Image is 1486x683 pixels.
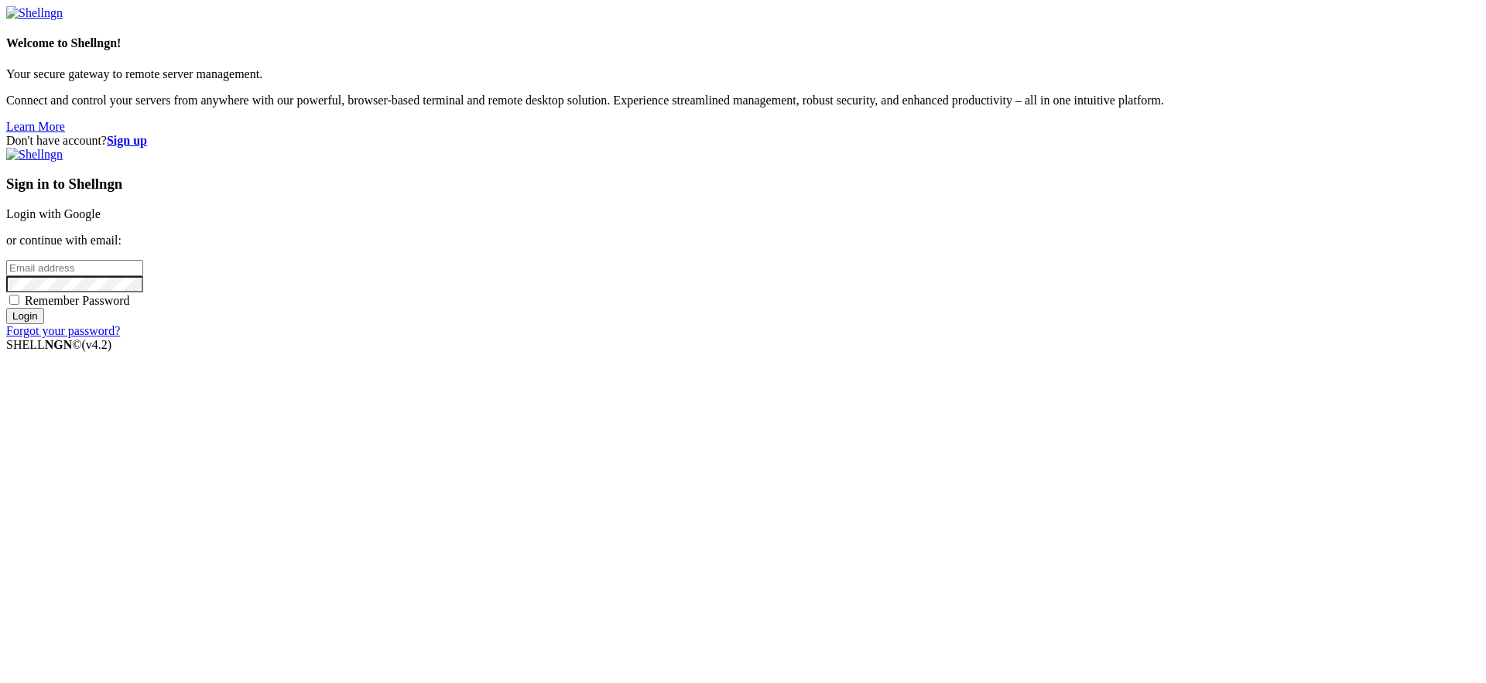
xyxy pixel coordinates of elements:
a: Login with Google [6,207,101,220]
img: Shellngn [6,6,63,20]
img: Shellngn [6,148,63,162]
input: Remember Password [9,295,19,305]
span: SHELL © [6,338,111,351]
a: Sign up [107,134,147,147]
p: Your secure gateway to remote server management. [6,67,1480,81]
input: Email address [6,260,143,276]
span: 4.2.0 [82,338,112,351]
input: Login [6,308,44,324]
b: NGN [45,338,73,351]
p: or continue with email: [6,234,1480,248]
a: Learn More [6,120,65,133]
h3: Sign in to Shellngn [6,176,1480,193]
a: Forgot your password? [6,324,120,337]
div: Don't have account? [6,134,1480,148]
span: Remember Password [25,294,130,307]
h4: Welcome to Shellngn! [6,36,1480,50]
p: Connect and control your servers from anywhere with our powerful, browser-based terminal and remo... [6,94,1480,108]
